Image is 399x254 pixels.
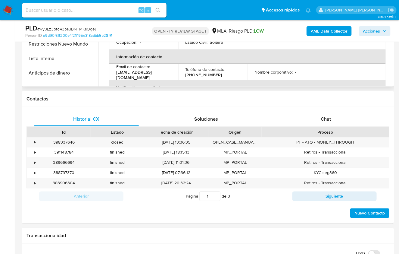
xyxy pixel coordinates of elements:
[148,129,204,135] div: Fecha de creación
[95,129,140,135] div: Estado
[262,178,389,188] div: Retiros - Transaccional
[326,7,386,13] p: jian.marin@mercadolibre.com
[140,40,141,45] p: -
[144,168,208,178] div: [DATE] 07:36:12
[266,7,300,13] span: Accesos rápidos
[186,192,230,201] span: Página de
[306,8,311,13] a: Notificaciones
[37,158,91,168] div: 389666694
[109,49,386,64] th: Información de contacto
[116,40,137,45] p: Ocupación :
[208,158,262,168] div: MP_PORTAL
[292,192,377,201] button: Siguiente
[388,7,394,13] a: Salir
[22,6,167,14] input: Buscar usuario o caso...
[152,27,209,35] p: OPEN - IN REVIEW STAGE I
[34,180,36,186] div: •
[208,168,262,178] div: MP_PORTAL
[266,129,385,135] div: Proceso
[34,170,36,176] div: •
[37,148,91,157] div: 391148784
[262,158,389,168] div: Retiros - Transaccional
[25,33,42,38] b: Person ID
[185,40,208,45] p: Estado Civil :
[350,208,389,218] button: Nuevo Contacto
[91,158,144,168] div: finished
[378,14,396,19] span: 3.157.1-hotfix-1
[39,192,123,201] button: Anterior
[37,168,91,178] div: 388797370
[34,150,36,155] div: •
[262,138,389,148] div: PF - ATO - MONEY_THROUGH
[144,158,208,168] div: [DATE] 11:01:36
[91,168,144,178] div: finished
[109,80,386,95] th: Verificación y cumplimiento
[26,96,389,102] h1: Contactos
[254,27,264,34] span: LOW
[37,26,96,32] span: # Vy9Lz3ptq43ps9BNTMKsOgej
[91,148,144,157] div: finished
[144,148,208,157] div: [DATE] 18:15:13
[91,178,144,188] div: finished
[91,138,144,148] div: closed
[228,193,230,199] span: 3
[254,69,293,75] p: Nombre corporativo :
[210,40,223,45] p: Soltero
[34,140,36,145] div: •
[363,26,380,36] span: Acciones
[185,67,226,72] p: Teléfono de contacto :
[185,72,222,78] p: [PHONE_NUMBER]
[194,116,218,122] span: Soluciones
[26,233,389,239] h1: Transaccionalidad
[262,148,389,157] div: Retiros - Transaccional
[116,64,150,69] p: Email de contacto :
[295,69,296,75] p: -
[208,138,262,148] div: OPEN_CASE_MANUAL_REVIEW
[311,26,348,36] b: AML Data Collector
[42,129,86,135] div: Id
[152,6,164,14] button: search-icon
[43,33,112,38] a: a9d90f69200e4f21f195e318adbb5b28
[25,23,37,33] b: PLD
[208,178,262,188] div: MP_PORTAL
[211,28,227,34] div: MLA
[23,66,98,80] button: Anticipos de dinero
[213,129,257,135] div: Origen
[208,148,262,157] div: MP_PORTAL
[37,178,91,188] div: 383906304
[23,51,98,66] button: Lista Interna
[34,160,36,166] div: •
[139,7,144,13] span: ⌥
[73,116,99,122] span: Historial CX
[359,26,391,36] button: Acciones
[23,80,98,95] button: CVU
[144,178,208,188] div: [DATE] 20:32:24
[229,28,264,34] span: Riesgo PLD:
[262,168,389,178] div: KYC seg360
[354,209,385,217] span: Nuevo Contacto
[321,116,331,122] span: Chat
[37,138,91,148] div: 398337646
[144,138,208,148] div: [DATE] 13:36:35
[147,7,149,13] span: s
[307,26,352,36] button: AML Data Collector
[23,37,98,51] button: Restricciones Nuevo Mundo
[116,69,169,80] p: [EMAIL_ADDRESS][DOMAIN_NAME]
